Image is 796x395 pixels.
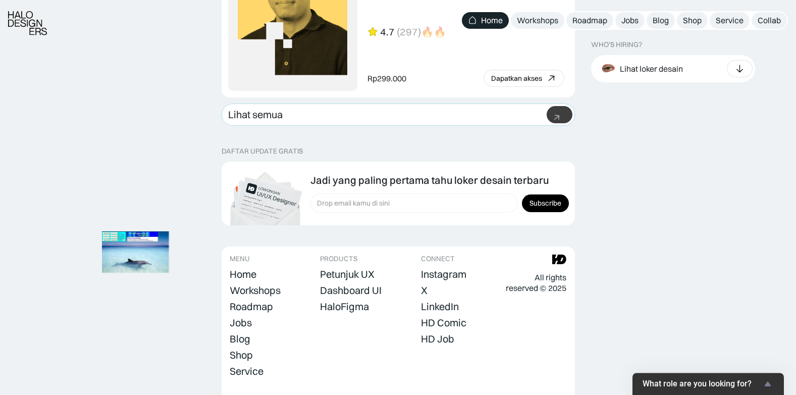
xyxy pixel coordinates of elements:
[522,194,569,212] input: Subscribe
[230,332,250,346] a: Blog
[230,268,256,280] div: Home
[752,12,787,29] a: Collab
[484,70,564,87] a: Dapatkan akses
[230,255,250,263] div: MENU
[310,193,518,213] input: Drop email kamu di sini
[222,104,575,126] a: Lihat semua
[683,15,702,26] div: Shop
[421,332,454,346] a: HD Job
[462,12,509,29] a: Home
[320,255,357,263] div: PRODUCTS
[621,15,639,26] div: Jobs
[653,15,669,26] div: Blog
[320,283,382,298] a: Dashboard UI
[230,365,263,377] div: Service
[310,174,549,186] div: Jadi yang paling pertama tahu loker desain terbaru
[421,333,454,345] div: HD Job
[566,12,613,29] a: Roadmap
[421,255,455,263] div: CONNECT
[230,284,281,297] div: Workshops
[506,272,566,293] div: All rights reserved © 2025
[591,40,642,49] div: WHO’S HIRING?
[615,12,645,29] a: Jobs
[710,12,750,29] a: Service
[421,284,428,297] div: X
[230,301,273,313] div: Roadmap
[572,15,607,26] div: Roadmap
[230,316,252,330] a: Jobs
[230,364,263,378] a: Service
[230,349,253,361] div: Shop
[230,317,252,329] div: Jobs
[320,284,382,297] div: Dashboard UI
[230,348,253,362] a: Shop
[511,12,564,29] a: Workshops
[222,147,303,156] div: DAFTAR UPDATE GRATIS
[647,12,675,29] a: Blog
[421,316,466,330] a: HD Comic
[481,15,503,26] div: Home
[758,15,781,26] div: Collab
[230,283,281,298] a: Workshops
[320,301,369,313] div: HaloFigma
[421,317,466,329] div: HD Comic
[230,333,250,345] div: Blog
[320,300,369,314] a: HaloFigma
[677,12,708,29] a: Shop
[421,267,466,281] a: Instagram
[716,15,744,26] div: Service
[643,379,762,389] span: What role are you looking for?
[367,73,406,84] div: Rp299.000
[320,267,375,281] a: Petunjuk UX
[421,268,466,280] div: Instagram
[421,283,428,298] a: X
[421,301,459,313] div: LinkedIn
[230,300,273,314] a: Roadmap
[320,268,375,280] div: Petunjuk UX
[310,193,569,213] form: Form Subscription
[228,109,283,121] div: Lihat semua
[517,15,558,26] div: Workshops
[421,300,459,314] a: LinkedIn
[620,63,683,74] div: Lihat loker desain
[230,267,256,281] a: Home
[643,378,774,390] button: Show survey - What role are you looking for?
[491,74,542,83] div: Dapatkan akses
